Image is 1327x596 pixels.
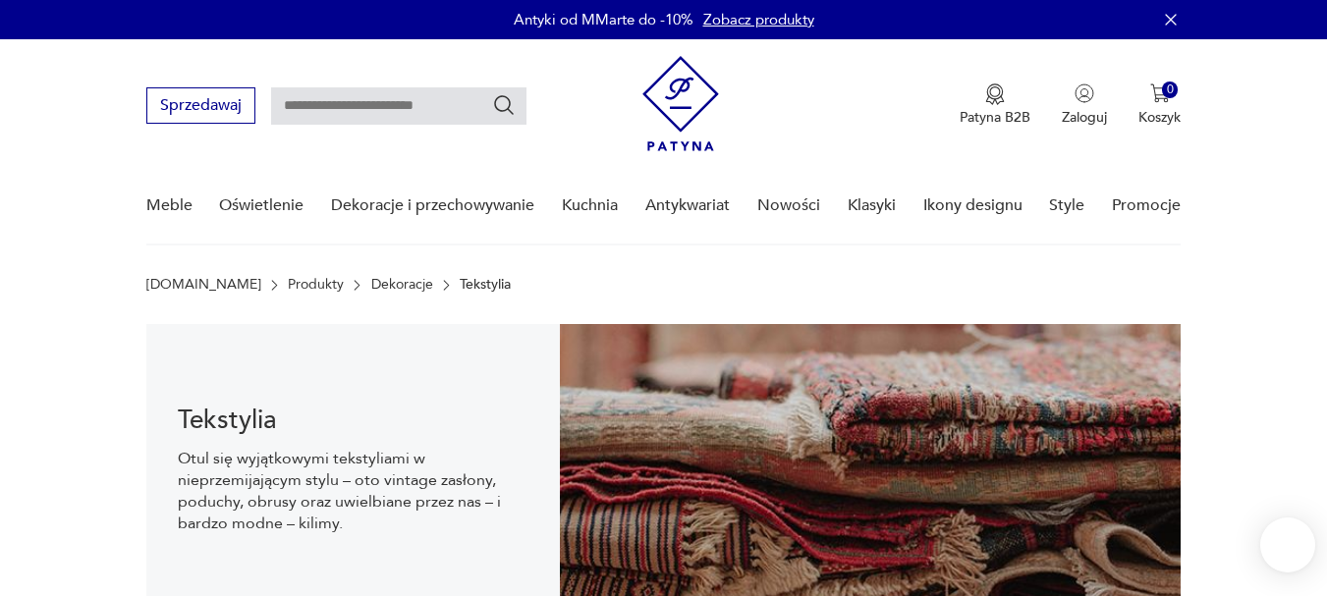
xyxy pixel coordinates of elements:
div: 0 [1162,81,1179,98]
p: Antyki od MMarte do -10% [514,10,693,29]
a: Dekoracje i przechowywanie [331,168,534,244]
p: Tekstylia [460,277,511,293]
button: Sprzedawaj [146,87,255,124]
a: Nowości [757,168,820,244]
img: Ikonka użytkownika [1075,83,1094,103]
p: Patyna B2B [960,108,1030,127]
h1: Tekstylia [178,408,529,432]
a: Ikona medaluPatyna B2B [960,83,1030,127]
a: Meble [146,168,193,244]
a: Klasyki [848,168,896,244]
img: Ikona koszyka [1150,83,1170,103]
p: Koszyk [1138,108,1181,127]
a: Produkty [288,277,344,293]
button: Patyna B2B [960,83,1030,127]
iframe: Smartsupp widget button [1260,517,1315,572]
a: Dekoracje [371,277,433,293]
a: Style [1049,168,1084,244]
img: Ikona medalu [985,83,1005,105]
a: Antykwariat [645,168,730,244]
a: Ikony designu [923,168,1023,244]
a: Oświetlenie [219,168,304,244]
p: Otul się wyjątkowymi tekstyliami w nieprzemijającym stylu – oto vintage zasłony, poduchy, obrusy ... [178,448,529,534]
img: Patyna - sklep z meblami i dekoracjami vintage [642,56,719,151]
button: Szukaj [492,93,516,117]
a: Promocje [1112,168,1181,244]
a: Zobacz produkty [703,10,814,29]
p: Zaloguj [1062,108,1107,127]
button: 0Koszyk [1138,83,1181,127]
a: Sprzedawaj [146,100,255,114]
button: Zaloguj [1062,83,1107,127]
a: [DOMAIN_NAME] [146,277,261,293]
a: Kuchnia [562,168,618,244]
